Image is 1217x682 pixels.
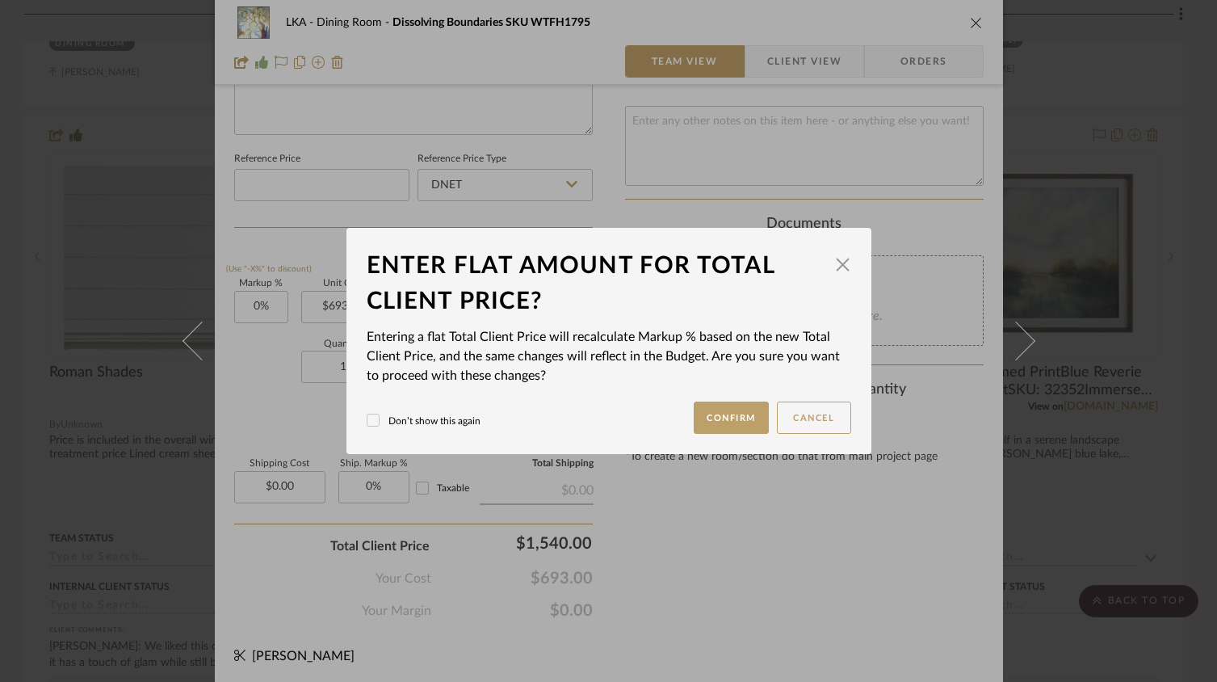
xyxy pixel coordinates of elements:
dialog-header: Enter flat amount for total client price? [367,248,851,327]
label: Don’t show this again [367,414,481,428]
div: Entering a flat Total Client Price will recalculate Markup % based on the new Total Client Price,... [367,327,851,385]
button: Confirm [694,402,769,434]
div: Enter flat amount for total client price? [367,248,827,319]
button: Close [827,248,859,280]
button: Cancel [777,402,851,434]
